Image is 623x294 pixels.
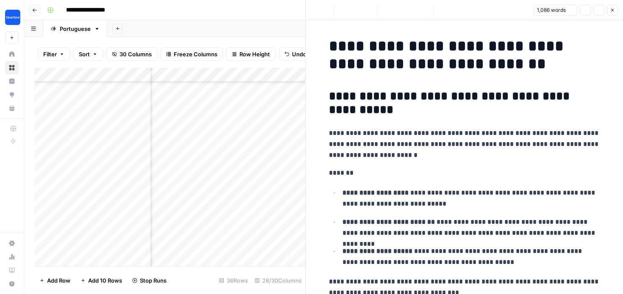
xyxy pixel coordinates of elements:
a: Portuguese [43,20,107,37]
button: Add 10 Rows [75,274,127,287]
button: Sort [73,47,103,61]
button: 1,086 words [533,5,577,16]
a: Usage [5,250,19,264]
button: Add Row [34,274,75,287]
button: Freeze Columns [161,47,223,61]
a: Your Data [5,102,19,115]
span: Add Row [47,276,70,285]
a: Opportunities [5,88,19,102]
div: 36 Rows [216,274,251,287]
a: Home [5,47,19,61]
span: Row Height [239,50,270,58]
span: Freeze Columns [174,50,217,58]
div: 28/30 Columns [251,274,305,287]
span: Stop Runs [140,276,167,285]
button: Workspace: Tractian [5,7,19,28]
button: Row Height [226,47,275,61]
img: Tractian Logo [5,10,20,25]
span: Undo [292,50,306,58]
div: Portuguese [60,25,91,33]
span: 30 Columns [120,50,152,58]
span: Add 10 Rows [88,276,122,285]
span: Filter [43,50,57,58]
button: Filter [38,47,70,61]
button: Stop Runs [127,274,172,287]
a: Learning Hub [5,264,19,277]
button: 30 Columns [106,47,157,61]
a: Settings [5,236,19,250]
button: Undo [279,47,312,61]
span: 1,086 words [537,6,566,14]
button: Help + Support [5,277,19,291]
a: Browse [5,61,19,74]
a: Insights [5,74,19,88]
span: Sort [79,50,90,58]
